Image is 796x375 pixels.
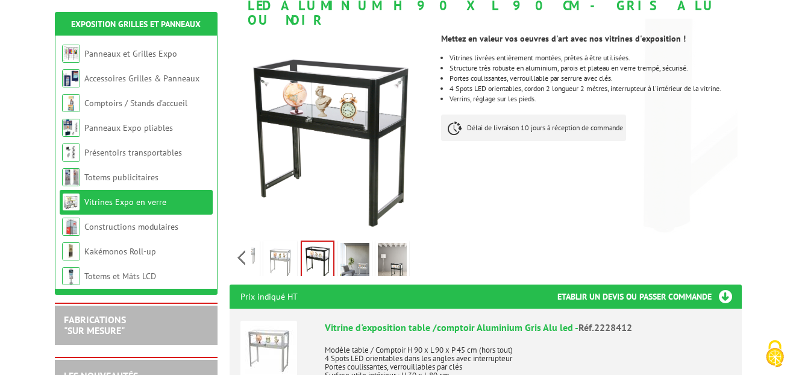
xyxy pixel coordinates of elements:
[240,285,298,309] p: Prix indiqué HT
[64,314,126,336] a: FABRICATIONS"Sur Mesure"
[378,243,407,280] img: vitrine_exposition_table_comptoir_aluminium_noir_led_mise_en_scene_2228413.jpg
[62,218,80,236] img: Constructions modulaires
[62,193,80,211] img: Vitrines Expo en verre
[266,243,295,280] img: vitrine_exposition_table_comptoir_aluminium_gris_alu_led_2228412.jpg
[578,321,632,333] span: Réf.2228412
[62,69,80,87] img: Accessoires Grilles & Panneaux
[62,143,80,162] img: Présentoirs transportables
[62,168,80,186] img: Totems publicitaires
[84,98,187,109] a: Comptoirs / Stands d'accueil
[84,221,178,232] a: Constructions modulaires
[236,248,247,268] span: Previous
[84,48,177,59] a: Panneaux et Grilles Expo
[84,147,182,158] a: Présentoirs transportables
[84,73,199,84] a: Accessoires Grilles & Panneaux
[62,267,80,285] img: Totems et Mâts LCD
[71,19,201,30] a: Exposition Grilles et Panneaux
[84,197,166,207] a: Vitrines Expo en verre
[754,334,796,375] button: Cookies (fenêtre modale)
[62,119,80,137] img: Panneaux Expo pliables
[340,243,369,280] img: vitrine_exposition_table_comptoir_aluminium_gris_alu_led_mise_en_scene_2228412.jpg
[62,242,80,260] img: Kakémonos Roll-up
[62,45,80,63] img: Panneaux et Grilles Expo
[84,271,156,282] a: Totems et Mâts LCD
[557,285,742,309] h3: Etablir un devis ou passer commande
[84,122,173,133] a: Panneaux Expo pliables
[302,242,333,279] img: vitrine_exposition_table_comptoir_aluminium_noir_led_2228413.jpg
[760,339,790,369] img: Cookies (fenêtre modale)
[84,246,156,257] a: Kakémonos Roll-up
[325,321,731,335] div: Vitrine d'exposition table /comptoir Aluminium Gris Alu led -
[84,172,158,183] a: Totems publicitaires
[62,94,80,112] img: Comptoirs / Stands d'accueil
[230,34,433,237] img: vitrine_exposition_table_comptoir_aluminium_noir_led_2228413.jpg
